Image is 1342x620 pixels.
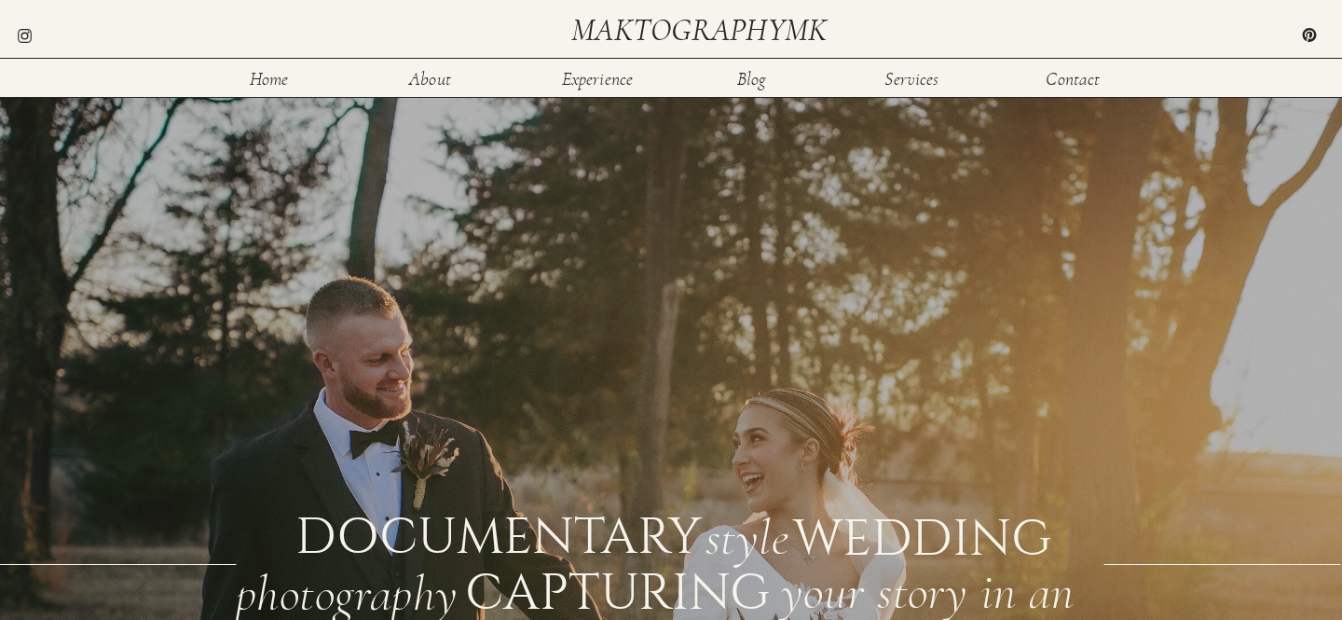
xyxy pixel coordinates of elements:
[560,70,635,86] a: Experience
[721,70,782,86] a: Blog
[295,512,695,556] div: documentary
[465,568,684,610] div: CAPTURING
[1043,70,1103,86] a: Contact
[882,70,942,86] a: Services
[236,570,460,613] div: photography
[400,70,460,86] a: About
[781,568,1101,610] div: your story in an
[239,70,299,86] a: Home
[571,15,834,46] a: maktographymk
[705,514,787,554] div: style
[793,514,1048,554] div: WEDDING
